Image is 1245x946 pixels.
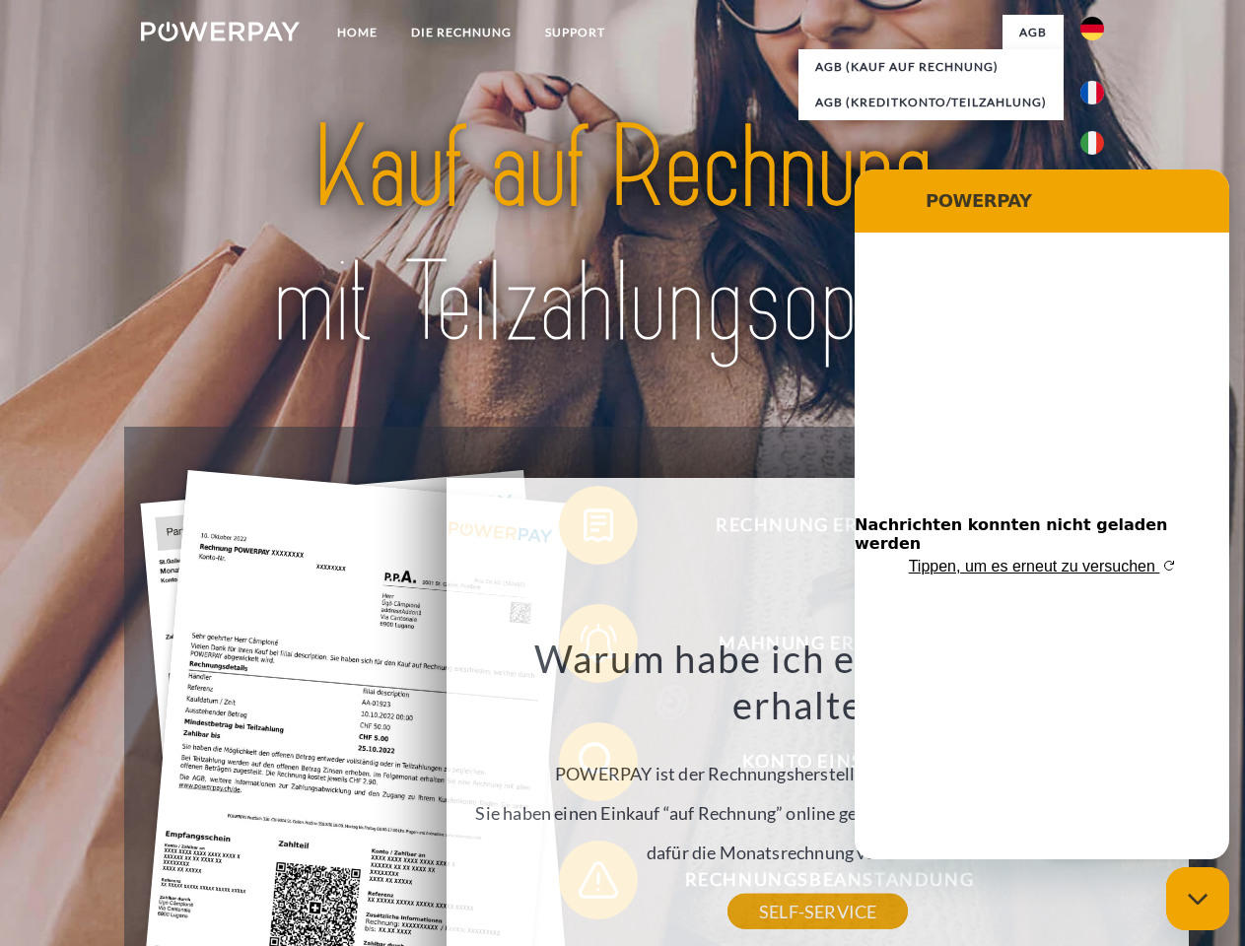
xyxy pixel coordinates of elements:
div: POWERPAY ist der Rechnungshersteller von diversen Onlineshops. Sie haben einen Einkauf “auf Rechn... [458,635,1178,912]
a: SELF-SERVICE [727,894,908,929]
h3: Warum habe ich eine Rechnung erhalten? [458,635,1178,729]
img: fr [1080,81,1104,104]
img: logo-powerpay-white.svg [141,22,300,41]
img: de [1080,17,1104,40]
a: AGB (Kreditkonto/Teilzahlung) [798,85,1064,120]
iframe: Schaltfläche zum Öffnen des Messaging-Fensters [1166,867,1229,930]
img: it [1080,131,1104,155]
a: AGB (Kauf auf Rechnung) [798,49,1064,85]
a: agb [1003,15,1064,50]
a: SUPPORT [528,15,622,50]
iframe: Messaging-Fenster [855,169,1229,859]
img: title-powerpay_de.svg [188,95,1057,377]
a: Home [320,15,394,50]
a: DIE RECHNUNG [394,15,528,50]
